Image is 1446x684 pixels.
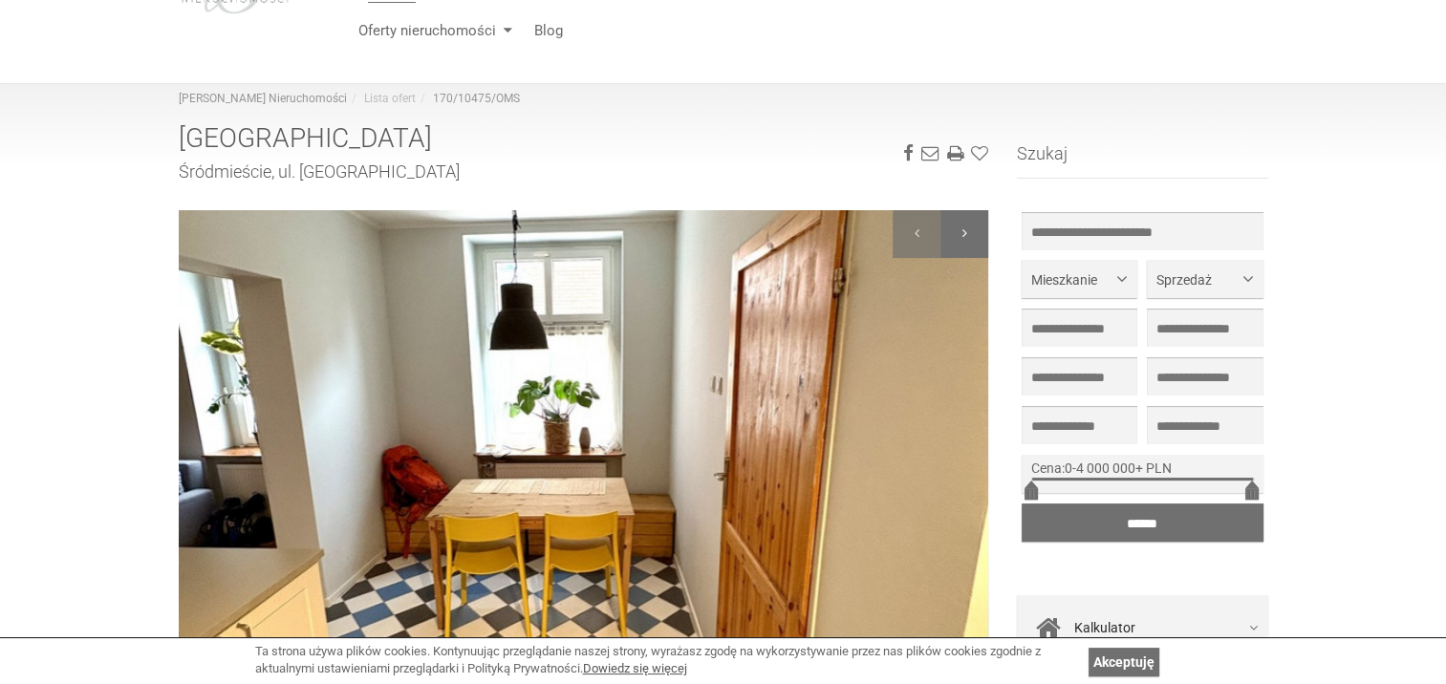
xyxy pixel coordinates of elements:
[1022,455,1263,493] div: -
[179,92,347,105] a: [PERSON_NAME] Nieruchomości
[1076,460,1172,476] span: 4 000 000+ PLN
[1074,614,1135,641] span: Kalkulator
[1017,144,1268,179] h3: Szukaj
[1022,260,1137,298] button: Mieszkanie
[433,92,520,105] a: 170/10475/OMS
[1065,460,1072,476] span: 0
[179,124,989,154] h1: [GEOGRAPHIC_DATA]
[179,210,989,669] img: Mieszkanie Sprzedaż Katowice Śródmieście Barbary
[520,11,563,50] a: Blog
[1031,270,1113,289] span: Mieszkanie
[344,11,520,50] a: Oferty nieruchomości
[255,643,1079,678] div: Ta strona używa plików cookies. Kontynuując przeglądanie naszej strony, wyrażasz zgodę na wykorzy...
[1031,460,1065,476] span: Cena:
[179,162,989,182] h2: Śródmieście, ul. [GEOGRAPHIC_DATA]
[583,661,687,675] a: Dowiedz się więcej
[1147,260,1263,298] button: Sprzedaż
[1089,648,1159,676] a: Akceptuję
[1156,270,1239,289] span: Sprzedaż
[347,91,416,107] li: Lista ofert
